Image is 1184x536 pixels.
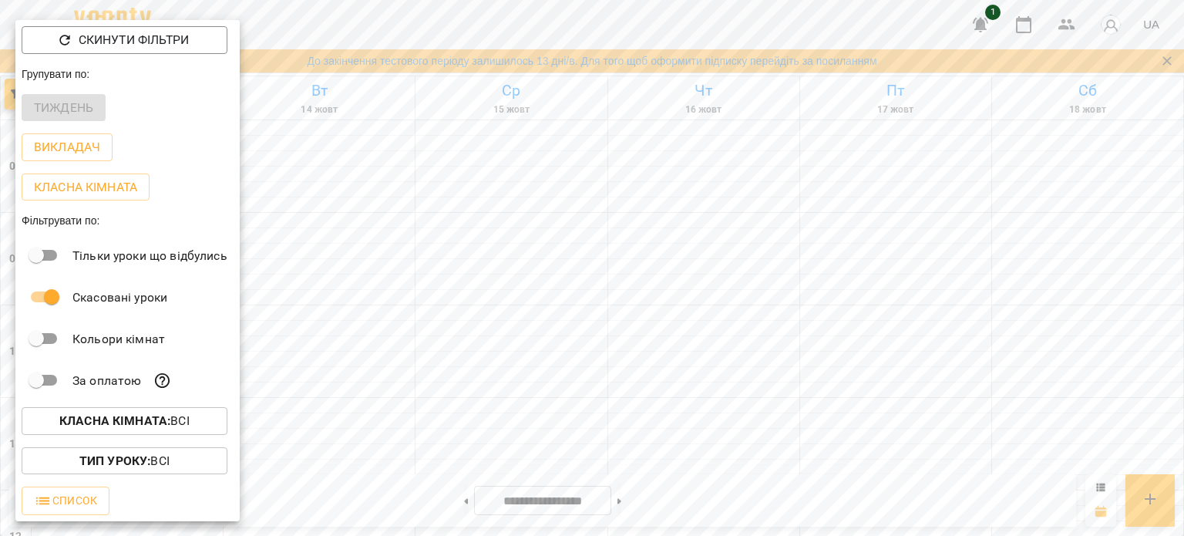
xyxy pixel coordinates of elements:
p: Кольори кімнат [72,330,165,349]
p: За оплатою [72,372,141,390]
p: Викладач [34,138,100,157]
button: Скинути фільтри [22,26,227,54]
button: Класна кімната:Всі [22,407,227,435]
p: Тільки уроки що відбулись [72,247,227,265]
button: Список [22,487,109,514]
button: Тип Уроку:Всі [22,447,227,475]
b: Тип Уроку : [79,453,150,468]
button: Викладач [22,133,113,161]
p: Скасовані уроки [72,288,167,307]
p: Всі [79,452,170,470]
b: Класна кімната : [59,413,170,428]
div: Групувати по: [15,60,240,88]
span: Список [34,491,97,510]
p: Класна кімната [34,178,137,197]
div: Фільтрувати по: [15,207,240,234]
p: Скинути фільтри [79,31,189,49]
button: Класна кімната [22,174,150,201]
p: Всі [59,412,190,430]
